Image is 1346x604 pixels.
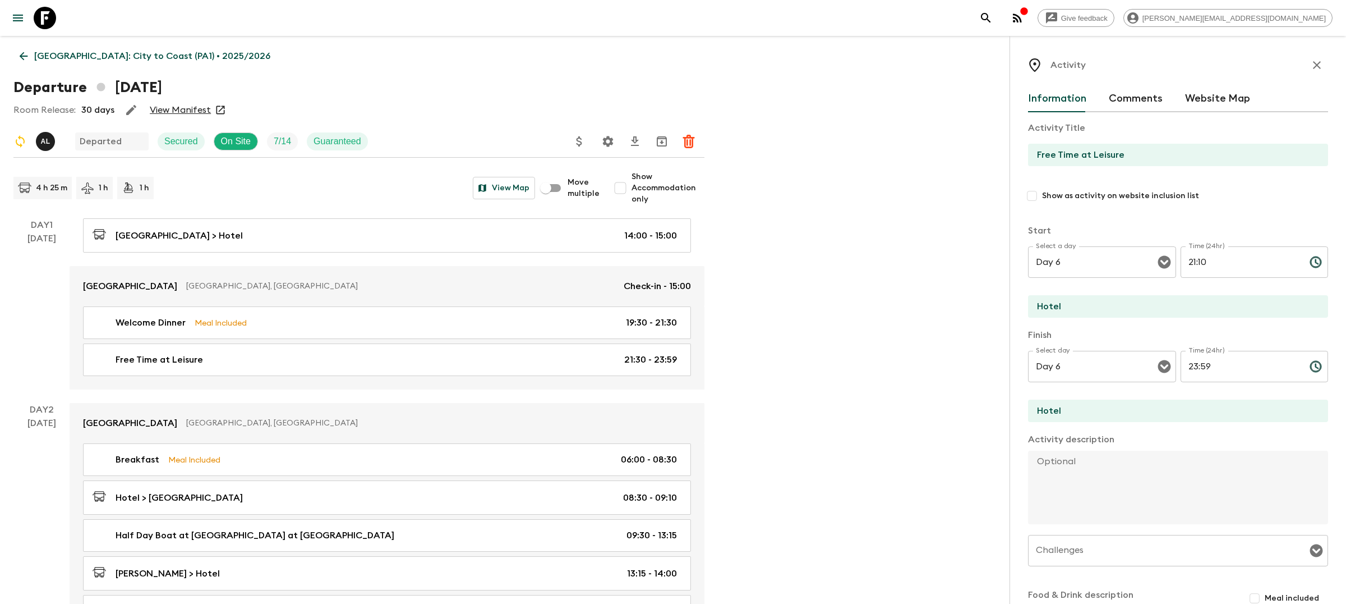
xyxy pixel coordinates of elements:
p: Activity [1050,58,1086,72]
p: 06:00 - 08:30 [621,453,677,466]
a: Half Day Boat at [GEOGRAPHIC_DATA] at [GEOGRAPHIC_DATA]09:30 - 13:15 [83,519,691,552]
p: [GEOGRAPHIC_DATA] > Hotel [116,229,243,242]
span: Meal included [1265,593,1319,604]
div: [DATE] [27,232,56,390]
p: Room Release: [13,103,76,117]
p: Day 2 [13,403,70,417]
p: Guaranteed [314,135,361,148]
input: hh:mm [1181,351,1301,382]
button: Information [1028,85,1086,112]
h1: Departure [DATE] [13,76,162,99]
input: End Location (leave blank if same as Start) [1028,400,1319,422]
input: hh:mm [1181,246,1301,278]
button: Website Map [1185,85,1250,112]
span: Give feedback [1055,14,1114,22]
a: Give feedback [1038,9,1114,27]
p: Finish [1028,328,1328,342]
p: Start [1028,224,1328,237]
button: Choose time, selected time is 9:10 PM [1304,251,1327,273]
button: Comments [1109,85,1163,112]
p: Day 1 [13,218,70,232]
span: Show as activity on website inclusion list [1042,190,1199,202]
p: Secured [164,135,198,148]
a: [GEOGRAPHIC_DATA] > Hotel14:00 - 15:00 [83,218,691,253]
button: Open [1308,543,1324,559]
button: Choose time, selected time is 11:59 PM [1304,355,1327,378]
p: 30 days [81,103,114,117]
a: Welcome DinnerMeal Included19:30 - 21:30 [83,306,691,339]
p: [GEOGRAPHIC_DATA] [83,417,177,430]
span: [PERSON_NAME][EMAIL_ADDRESS][DOMAIN_NAME] [1136,14,1332,22]
input: Start Location [1028,295,1319,318]
a: [GEOGRAPHIC_DATA][GEOGRAPHIC_DATA], [GEOGRAPHIC_DATA] [70,403,704,443]
p: 19:30 - 21:30 [626,316,677,330]
p: Welcome Dinner [116,316,186,330]
a: [GEOGRAPHIC_DATA][GEOGRAPHIC_DATA], [GEOGRAPHIC_DATA]Check-in - 15:00 [70,266,704,306]
p: Activity Title [1028,121,1328,135]
p: Breakfast [116,453,159,466]
a: BreakfastMeal Included06:00 - 08:30 [83,443,691,476]
p: Meal Included [168,454,220,466]
div: Trip Fill [267,132,298,150]
input: E.g Hozuagawa boat tour [1028,144,1319,166]
a: Hotel > [GEOGRAPHIC_DATA]08:30 - 09:10 [83,481,691,515]
p: 14:00 - 15:00 [624,229,677,242]
div: Secured [158,132,205,150]
label: Select day [1036,346,1070,355]
button: View Map [473,177,535,199]
p: 4 h 25 m [36,182,67,194]
p: 7 / 14 [274,135,291,148]
p: Departed [80,135,122,148]
p: [GEOGRAPHIC_DATA], [GEOGRAPHIC_DATA] [186,418,682,429]
p: Free Time at Leisure [116,353,203,367]
button: Open [1156,359,1172,374]
button: Archive (Completed, Cancelled or Unsynced Departures only) [651,130,673,153]
p: Activity description [1028,433,1328,446]
p: [GEOGRAPHIC_DATA], [GEOGRAPHIC_DATA] [186,281,615,292]
span: Move multiple [568,177,600,199]
button: Settings [597,130,619,153]
p: 21:30 - 23:59 [624,353,677,367]
p: 1 h [99,182,108,194]
a: Free Time at Leisure21:30 - 23:59 [83,344,691,376]
div: [PERSON_NAME][EMAIL_ADDRESS][DOMAIN_NAME] [1123,9,1333,27]
p: 1 h [140,182,149,194]
a: [PERSON_NAME] > Hotel13:15 - 14:00 [83,556,691,591]
p: Check-in - 15:00 [624,280,691,293]
button: Delete [677,130,700,153]
p: 09:30 - 13:15 [626,529,677,542]
a: [GEOGRAPHIC_DATA]: City to Coast (PA1) • 2025/2026 [13,45,276,67]
p: 13:15 - 14:00 [627,567,677,580]
p: Hotel > [GEOGRAPHIC_DATA] [116,491,243,505]
a: View Manifest [150,104,211,116]
p: [GEOGRAPHIC_DATA] [83,280,177,293]
p: Meal Included [195,317,247,329]
button: Update Price, Early Bird Discount and Costs [568,130,591,153]
label: Select a day [1036,241,1076,251]
span: Show Accommodation only [631,171,704,205]
p: On Site [221,135,251,148]
svg: Sync Required - Changes detected [13,135,27,148]
div: On Site [214,132,258,150]
p: Half Day Boat at [GEOGRAPHIC_DATA] at [GEOGRAPHIC_DATA] [116,529,394,542]
p: [PERSON_NAME] > Hotel [116,567,220,580]
span: Abdiel Luis [36,135,57,144]
button: Download CSV [624,130,646,153]
button: search adventures [975,7,997,29]
label: Time (24hr) [1188,346,1225,355]
p: 08:30 - 09:10 [623,491,677,505]
button: menu [7,7,29,29]
button: Open [1156,254,1172,270]
label: Time (24hr) [1188,241,1225,251]
p: [GEOGRAPHIC_DATA]: City to Coast (PA1) • 2025/2026 [34,49,270,63]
